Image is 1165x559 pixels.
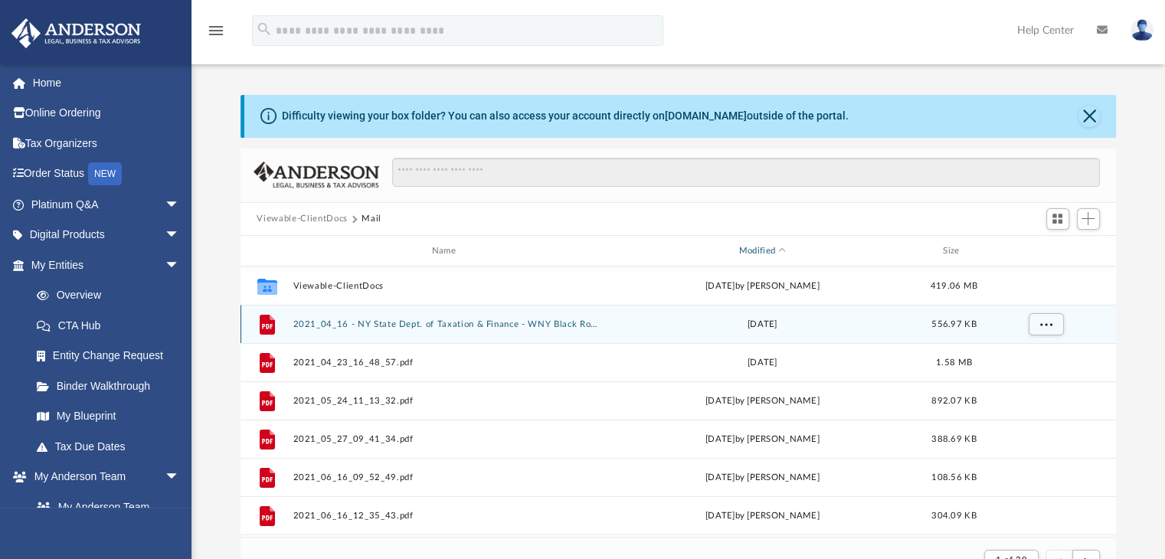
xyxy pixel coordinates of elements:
[11,189,203,220] a: Platinum Q&Aarrow_drop_down
[88,162,122,185] div: NEW
[165,189,195,221] span: arrow_drop_down
[608,433,917,446] div: [DATE] by [PERSON_NAME]
[207,21,225,40] i: menu
[931,397,976,405] span: 892.07 KB
[293,358,601,368] button: 2021_04_23_16_48_57.pdf
[21,341,203,371] a: Entity Change Request
[1028,313,1063,336] button: More options
[293,434,601,444] button: 2021_05_27_09_41_34.pdf
[608,279,917,293] div: [DATE] by [PERSON_NAME]
[21,280,203,311] a: Overview
[608,509,917,523] div: [DATE] by [PERSON_NAME]
[256,21,273,38] i: search
[293,396,601,406] button: 2021_05_24_11_13_32.pdf
[11,159,203,190] a: Order StatusNEW
[11,98,203,129] a: Online Ordering
[247,244,285,258] div: id
[21,401,195,432] a: My Blueprint
[931,512,976,520] span: 304.09 KB
[257,212,347,226] button: Viewable-ClientDocs
[665,110,747,122] a: [DOMAIN_NAME]
[392,158,1099,187] input: Search files and folders
[293,511,601,521] button: 2021_06_16_12_35_43.pdf
[21,492,188,522] a: My Anderson Team
[1078,106,1100,127] button: Close
[608,471,917,485] div: [DATE] by [PERSON_NAME]
[11,250,203,280] a: My Entitiesarrow_drop_down
[930,282,977,290] span: 419.06 MB
[362,212,381,226] button: Mail
[165,462,195,493] span: arrow_drop_down
[1077,208,1100,230] button: Add
[282,108,849,124] div: Difficulty viewing your box folder? You can also access your account directly on outside of the p...
[608,318,917,332] div: [DATE]
[607,244,916,258] div: Modified
[21,371,203,401] a: Binder Walkthrough
[21,431,203,462] a: Tax Due Dates
[292,244,600,258] div: Name
[11,67,203,98] a: Home
[11,128,203,159] a: Tax Organizers
[11,462,195,492] a: My Anderson Teamarrow_drop_down
[608,394,917,408] div: [DATE] by [PERSON_NAME]
[11,220,203,250] a: Digital Productsarrow_drop_down
[923,244,984,258] div: Size
[931,435,976,443] span: 388.69 KB
[7,18,146,48] img: Anderson Advisors Platinum Portal
[293,472,601,482] button: 2021_06_16_09_52_49.pdf
[608,356,917,370] div: [DATE]
[936,358,972,367] span: 1.58 MB
[21,310,203,341] a: CTA Hub
[207,29,225,40] a: menu
[293,319,601,329] button: 2021_04_16 - NY State Dept. of Taxation & Finance - WNY Black Rock Prop..pdf
[991,244,1098,258] div: id
[1131,19,1154,41] img: User Pic
[165,220,195,251] span: arrow_drop_down
[931,473,976,482] span: 108.56 KB
[241,266,1117,537] div: grid
[165,250,195,281] span: arrow_drop_down
[931,320,976,329] span: 556.97 KB
[293,281,601,291] button: Viewable-ClientDocs
[1046,208,1069,230] button: Switch to Grid View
